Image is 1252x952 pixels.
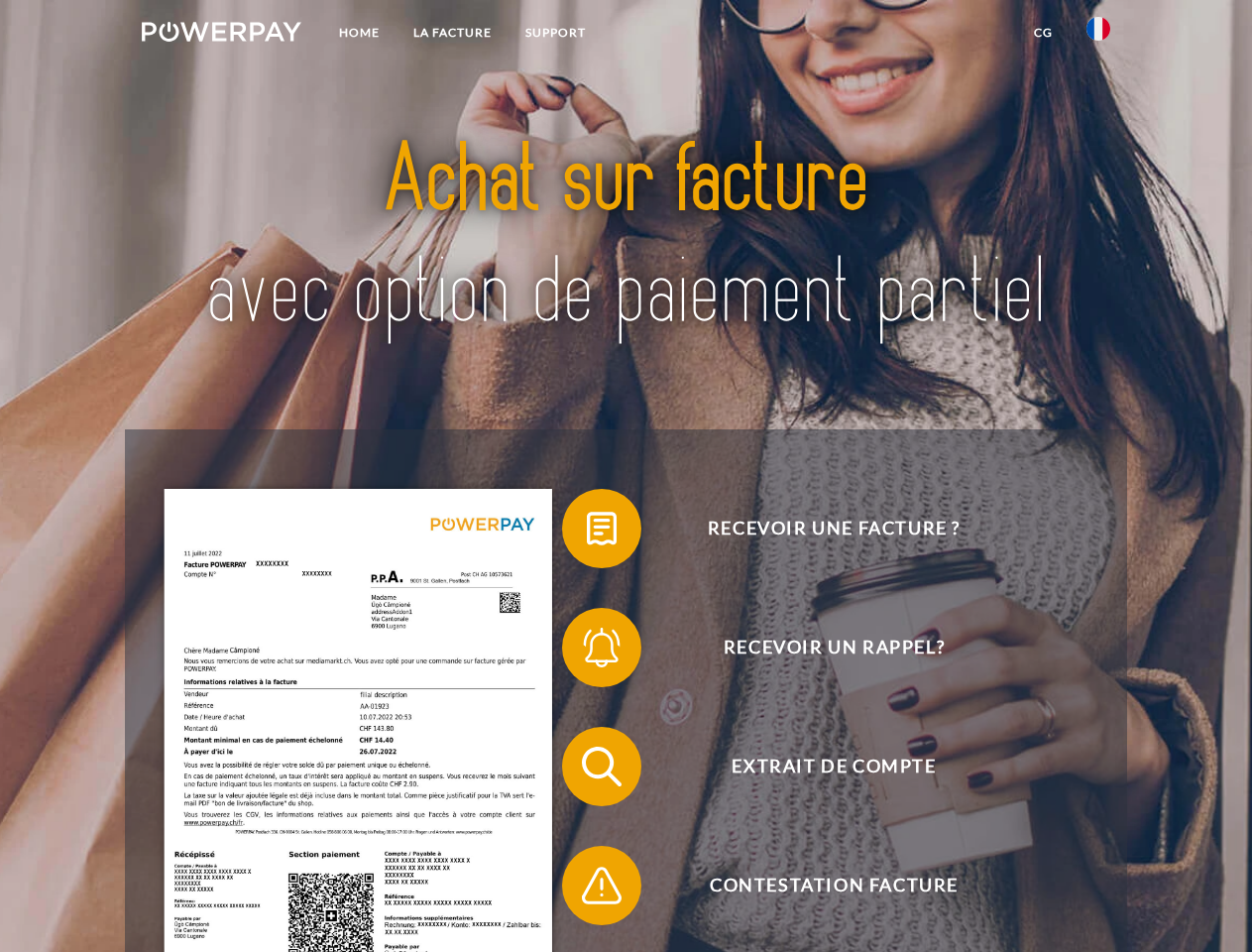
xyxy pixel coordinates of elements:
[142,22,301,42] img: logo-powerpay-white.svg
[577,742,626,791] img: qb_search.svg
[397,15,509,51] a: LA FACTURE
[577,623,626,672] img: qb_bell.svg
[577,504,626,553] img: qb_bill.svg
[509,15,603,51] a: Support
[591,489,1077,568] span: Recevoir une facture ?
[1086,17,1110,41] img: fr
[322,15,397,51] a: Home
[591,727,1077,806] span: Extrait de compte
[562,489,1078,568] button: Recevoir une facture ?
[562,846,1078,925] button: Contestation Facture
[1017,15,1070,51] a: CG
[562,727,1078,806] button: Extrait de compte
[577,861,626,910] img: qb_warning.svg
[562,608,1078,687] button: Recevoir un rappel?
[591,608,1077,687] span: Recevoir un rappel?
[591,846,1077,925] span: Contestation Facture
[189,95,1063,380] img: title-powerpay_fr.svg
